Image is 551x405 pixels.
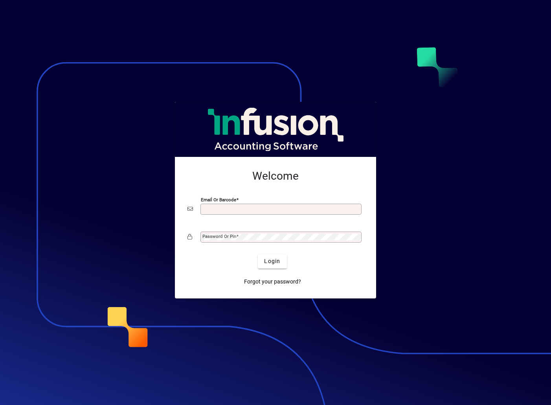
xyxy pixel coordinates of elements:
[264,257,280,265] span: Login
[241,275,304,289] a: Forgot your password?
[244,278,301,286] span: Forgot your password?
[201,197,236,202] mat-label: Email or Barcode
[202,234,236,239] mat-label: Password or Pin
[187,169,364,183] h2: Welcome
[258,254,287,269] button: Login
